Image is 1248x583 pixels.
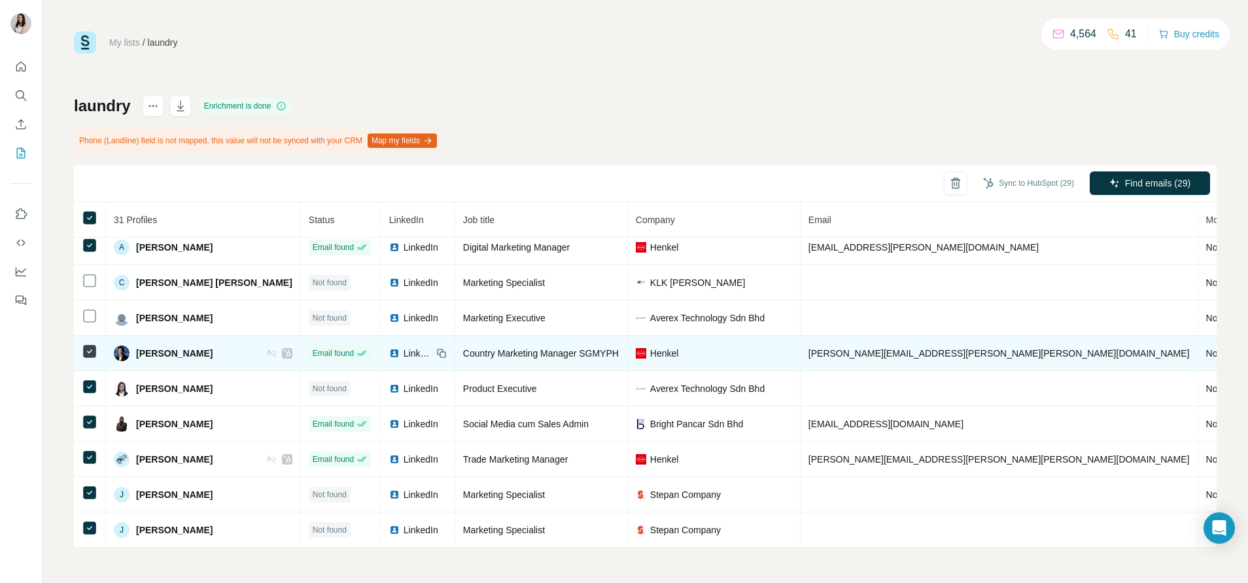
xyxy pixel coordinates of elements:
img: LinkedIn logo [389,419,400,429]
span: Henkel [650,241,679,254]
span: [PERSON_NAME] [136,417,213,431]
img: company-logo [636,525,646,535]
span: Not found [313,277,347,289]
span: LinkedIn [404,523,438,537]
img: Surfe Logo [74,31,96,54]
div: Enrichment is done [200,98,291,114]
button: My lists [10,141,31,165]
span: Email found [313,418,354,430]
span: Stepan Company [650,488,721,501]
img: Avatar [114,345,130,361]
span: Bright Pancar Sdn Bhd [650,417,743,431]
span: KLK [PERSON_NAME] [650,276,746,289]
img: Avatar [10,13,31,34]
span: Marketing Specialist [463,489,545,500]
p: 41 [1125,26,1137,42]
span: Digital Marketing Manager [463,242,570,253]
div: A [114,239,130,255]
button: Use Surfe on LinkedIn [10,202,31,226]
button: actions [143,96,164,116]
span: [PERSON_NAME] [PERSON_NAME] [136,276,292,289]
span: [PERSON_NAME] [136,523,213,537]
div: Open Intercom Messenger [1204,512,1235,544]
span: Averex Technology Sdn Bhd [650,382,765,395]
span: Marketing Executive [463,313,546,323]
div: J [114,487,130,503]
span: Company [636,215,675,225]
span: [PERSON_NAME][EMAIL_ADDRESS][PERSON_NAME][PERSON_NAME][DOMAIN_NAME] [808,348,1190,359]
span: LinkedIn [404,276,438,289]
img: LinkedIn logo [389,383,400,394]
span: Status [309,215,335,225]
span: [PERSON_NAME] [136,488,213,501]
div: J [114,522,130,538]
span: Marketing Specialist [463,525,545,535]
img: company-logo [636,348,646,359]
span: Henkel [650,453,679,466]
div: Phone (Landline) field is not mapped, this value will not be synced with your CRM [74,130,440,152]
img: LinkedIn logo [389,277,400,288]
span: LinkedIn [404,241,438,254]
span: Stepan Company [650,523,721,537]
img: Avatar [114,381,130,397]
a: My lists [109,37,140,48]
span: Email [808,215,831,225]
span: Not found [313,312,347,324]
li: / [143,36,145,49]
span: 31 Profiles [114,215,157,225]
span: LinkedIn [404,453,438,466]
button: Sync to HubSpot (29) [974,173,1083,193]
button: Search [10,84,31,107]
span: Email found [313,347,354,359]
span: Country Marketing Manager SGMYPH [463,348,619,359]
span: LinkedIn [404,311,438,325]
button: Use Surfe API [10,231,31,255]
span: LinkedIn [389,215,424,225]
span: Email found [313,241,354,253]
button: Buy credits [1158,25,1219,43]
img: LinkedIn logo [389,242,400,253]
span: Not found [313,383,347,395]
button: Enrich CSV [10,113,31,136]
img: company-logo [636,489,646,500]
span: Not found [313,524,347,536]
img: LinkedIn logo [389,313,400,323]
img: Avatar [114,416,130,432]
img: LinkedIn logo [389,454,400,465]
span: Find emails (29) [1125,177,1190,190]
img: company-logo [636,419,646,429]
span: Not found [313,489,347,501]
span: [EMAIL_ADDRESS][DOMAIN_NAME] [808,419,963,429]
span: Trade Marketing Manager [463,454,568,465]
div: C [114,275,130,291]
button: Map my fields [368,133,437,148]
img: Avatar [114,451,130,467]
span: [PERSON_NAME] [136,382,213,395]
span: Social Media cum Sales Admin [463,419,589,429]
img: LinkedIn logo [389,525,400,535]
span: [PERSON_NAME][EMAIL_ADDRESS][PERSON_NAME][PERSON_NAME][DOMAIN_NAME] [808,454,1190,465]
h1: laundry [74,96,131,116]
span: LinkedIn [404,488,438,501]
span: Henkel [650,347,679,360]
span: [PERSON_NAME] [136,347,213,360]
button: Feedback [10,289,31,312]
span: Product Executive [463,383,537,394]
span: [PERSON_NAME] [136,453,213,466]
img: company-logo [636,313,646,323]
span: [EMAIL_ADDRESS][PERSON_NAME][DOMAIN_NAME] [808,242,1039,253]
span: LinkedIn [404,417,438,431]
span: Mobile [1206,215,1233,225]
img: Avatar [114,310,130,326]
button: Dashboard [10,260,31,283]
p: 4,564 [1070,26,1096,42]
span: Job title [463,215,494,225]
span: [PERSON_NAME] [136,311,213,325]
button: Quick start [10,55,31,79]
span: LinkedIn [404,347,432,360]
span: Marketing Specialist [463,277,545,288]
img: company-logo [636,242,646,253]
span: [PERSON_NAME] [136,241,213,254]
img: company-logo [636,383,646,394]
span: Email found [313,453,354,465]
